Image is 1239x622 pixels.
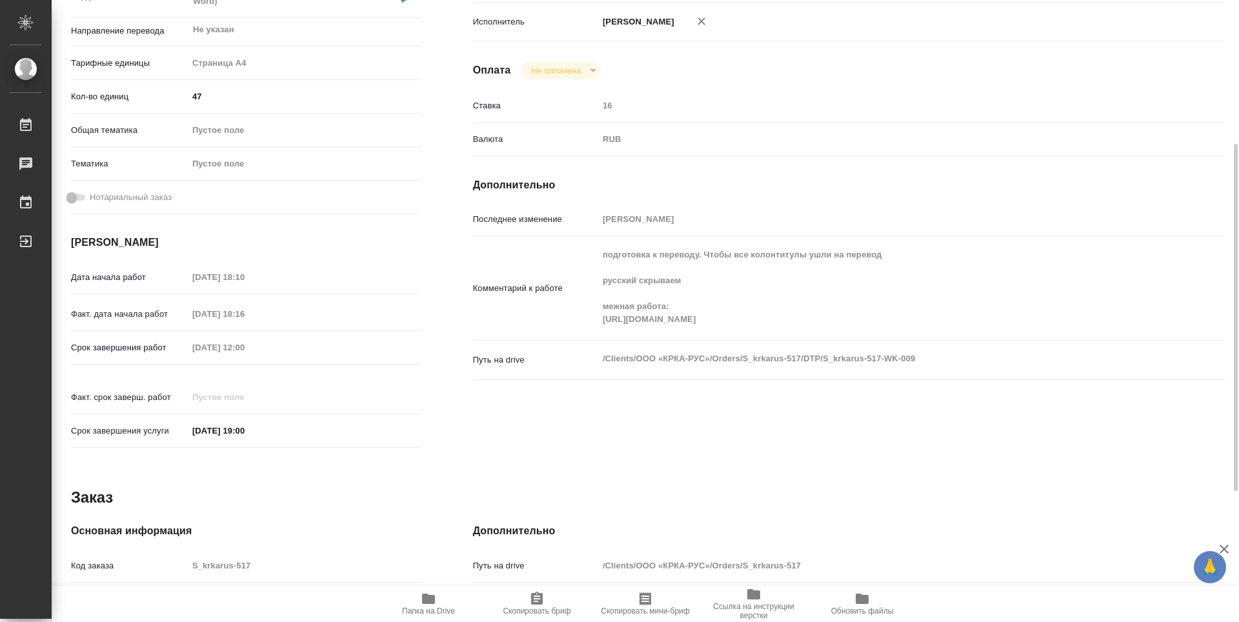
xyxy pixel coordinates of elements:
input: Пустое поле [598,210,1162,228]
p: [PERSON_NAME] [598,15,674,28]
p: Тарифные единицы [71,57,188,70]
input: ✎ Введи что-нибудь [188,87,421,106]
span: Обновить файлы [831,607,894,616]
input: Пустое поле [598,556,1162,575]
h4: Дополнительно [473,523,1225,539]
button: 🙏 [1194,551,1226,583]
h2: Заказ [71,487,113,508]
p: Валюта [473,133,598,146]
span: Скопировать мини-бриф [601,607,689,616]
p: Последнее изменение [473,213,598,226]
button: Папка на Drive [374,586,483,622]
p: Дата начала работ [71,271,188,284]
p: Путь на drive [473,559,598,572]
input: Пустое поле [188,305,301,323]
button: Удалить исполнителя [687,7,716,35]
div: Пустое поле [192,157,406,170]
p: Срок завершения услуги [71,425,188,437]
input: Пустое поле [598,96,1162,115]
p: Исполнитель [473,15,598,28]
span: Ссылка на инструкции верстки [707,602,800,620]
span: Скопировать бриф [503,607,570,616]
div: Не оплачена [521,62,600,79]
input: Пустое поле [188,388,301,406]
h4: Оплата [473,63,511,78]
input: Пустое поле [188,338,301,357]
p: Факт. срок заверш. работ [71,391,188,404]
textarea: /Clients/ООО «КРКА-РУС»/Orders/S_krkarus-517/DTP/S_krkarus-517-WK-009 [598,348,1162,370]
div: Пустое поле [192,124,406,137]
p: Код заказа [71,559,188,572]
p: Тематика [71,157,188,170]
span: 🙏 [1199,554,1221,581]
p: Комментарий к работе [473,282,598,295]
p: Ставка [473,99,598,112]
button: Скопировать мини-бриф [591,586,700,622]
span: Нотариальный заказ [90,191,172,204]
div: Страница А4 [188,52,421,74]
p: Факт. дата начала работ [71,308,188,321]
p: Направление перевода [71,25,188,37]
textarea: подготовка к переводу. Чтобы все колонтитулы ушли на перевод русский скрываем межная работа: [URL... [598,244,1162,330]
input: ✎ Введи что-нибудь [188,421,301,440]
span: Папка на Drive [402,607,455,616]
button: Ссылка на инструкции верстки [700,586,808,622]
h4: Основная информация [71,523,421,539]
div: Пустое поле [188,119,421,141]
p: Путь на drive [473,354,598,366]
p: Общая тематика [71,124,188,137]
button: Скопировать бриф [483,586,591,622]
button: Обновить файлы [808,586,916,622]
h4: Дополнительно [473,177,1225,193]
input: Пустое поле [188,556,421,575]
h4: [PERSON_NAME] [71,235,421,250]
p: Срок завершения работ [71,341,188,354]
div: Пустое поле [188,153,421,175]
div: RUB [598,128,1162,150]
p: Кол-во единиц [71,90,188,103]
input: Пустое поле [188,268,301,286]
button: Не оплачена [527,65,585,76]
